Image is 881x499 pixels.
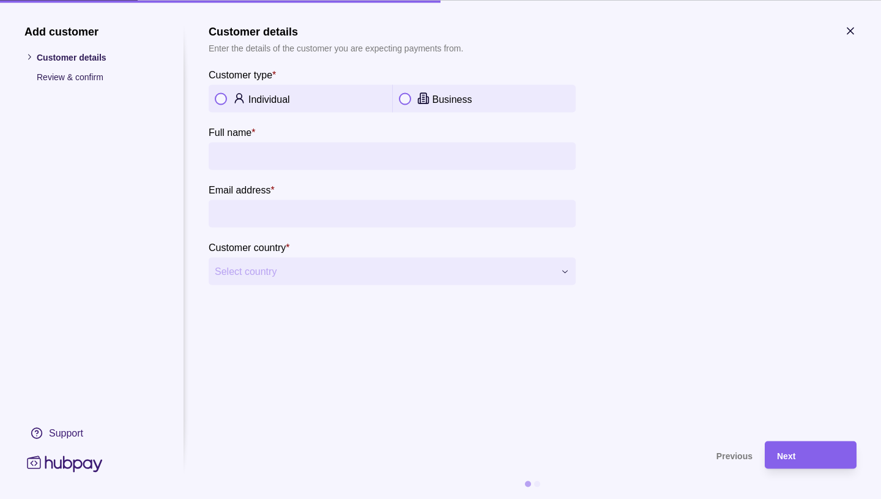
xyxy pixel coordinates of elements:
p: Review & confirm [37,70,159,83]
h1: Add customer [24,24,159,38]
p: Customer type [209,69,272,80]
span: Next [777,451,795,460]
span: Previous [716,451,753,460]
label: Customer country [209,239,290,254]
button: Next [765,441,857,468]
p: Customer details [37,50,159,64]
h1: Customer details [209,24,463,38]
p: Enter the details of the customer you are expecting payments from. [209,41,463,54]
label: Customer type [209,67,276,81]
p: Full name [209,127,251,137]
div: Support [49,426,83,440]
p: Customer country [209,242,286,252]
p: Business [433,94,472,104]
p: Email address [209,184,270,195]
label: Email address [209,182,275,197]
label: Full name [209,124,255,139]
input: Email address [215,200,570,227]
a: Support [24,420,159,446]
input: Full name [215,142,570,170]
button: Previous [209,441,753,468]
p: Individual [248,94,290,104]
